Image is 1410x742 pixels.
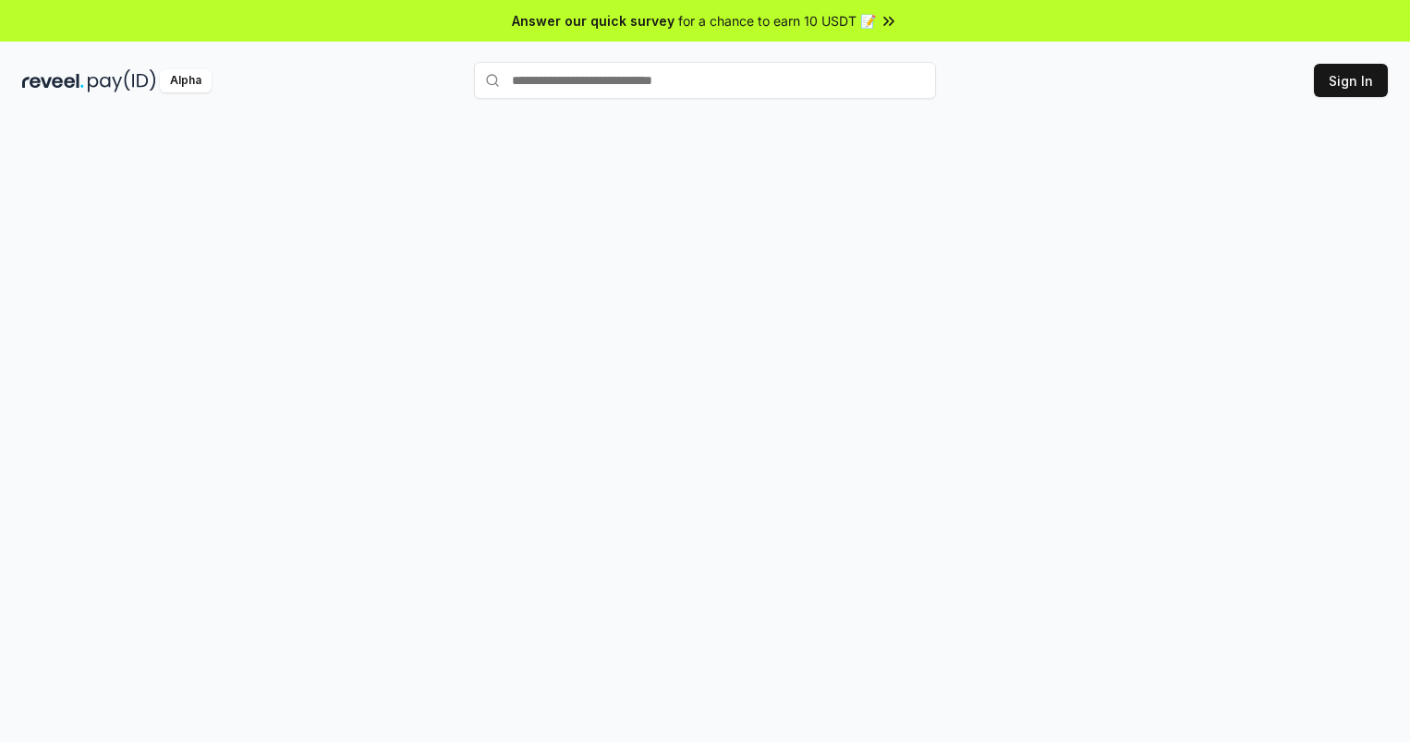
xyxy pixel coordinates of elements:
img: reveel_dark [22,69,84,92]
div: Alpha [160,69,212,92]
img: pay_id [88,69,156,92]
button: Sign In [1314,64,1388,97]
span: Answer our quick survey [512,11,675,30]
span: for a chance to earn 10 USDT 📝 [678,11,876,30]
